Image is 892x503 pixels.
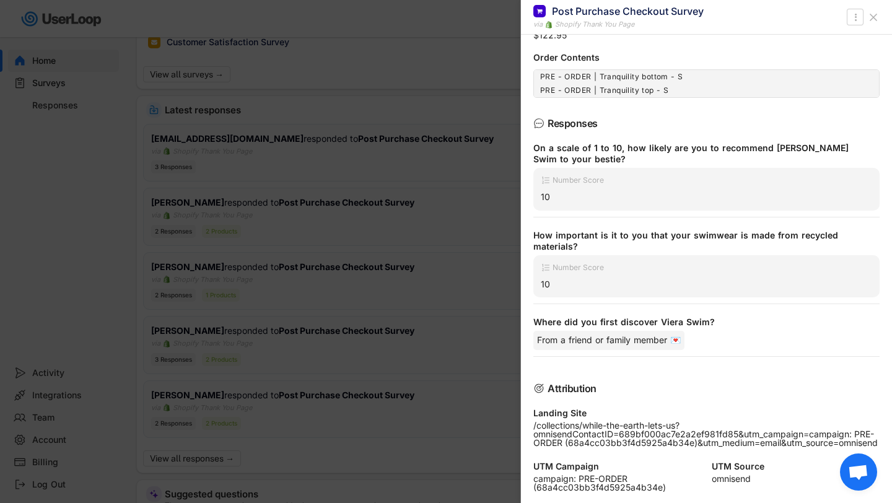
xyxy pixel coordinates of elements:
text:  [854,11,857,24]
div: Shopify Thank You Page [555,19,634,30]
div: UTM Source [712,462,880,471]
div: Order Contents [533,53,880,62]
div: UTM Campaign [533,462,702,471]
div: campaign: PRE-ORDER (68a4cc03bb3f4d5925a4b34e) [533,475,702,492]
div: Post Purchase Checkout Survey [552,4,704,18]
div: omnisend [712,475,880,483]
div: $122.95 [533,31,880,40]
div: Number Score [553,264,604,271]
div: PRE - ORDER | Tranquility bottom - S [540,72,873,82]
div: /collections/while-the-earth-lets-us?omnisendContactID=689bf000ac7e2a2ef981fd85&utm_campaign=camp... [533,421,880,447]
div: Attribution [548,383,860,393]
div: Responses [548,118,860,128]
div: Number Score [553,177,604,184]
div: PRE - ORDER | Tranquility top - S [540,85,873,95]
div: Landing Site [533,409,880,418]
div: From a friend or family member 💌 [533,331,684,349]
button:  [849,10,862,25]
div: How important is it to you that your swimwear is made from recycled materials? [533,230,870,252]
div: On a scale of 1 to 10, how likely are you to recommend [PERSON_NAME] Swim to your bestie? [533,142,870,165]
div: 10 [541,279,872,290]
div: 10 [541,191,872,203]
img: 1156660_ecommerce_logo_shopify_icon%20%281%29.png [545,21,553,28]
div: Open chat [840,453,877,491]
div: via [533,19,543,30]
div: Where did you first discover Viera Swim? [533,317,870,328]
